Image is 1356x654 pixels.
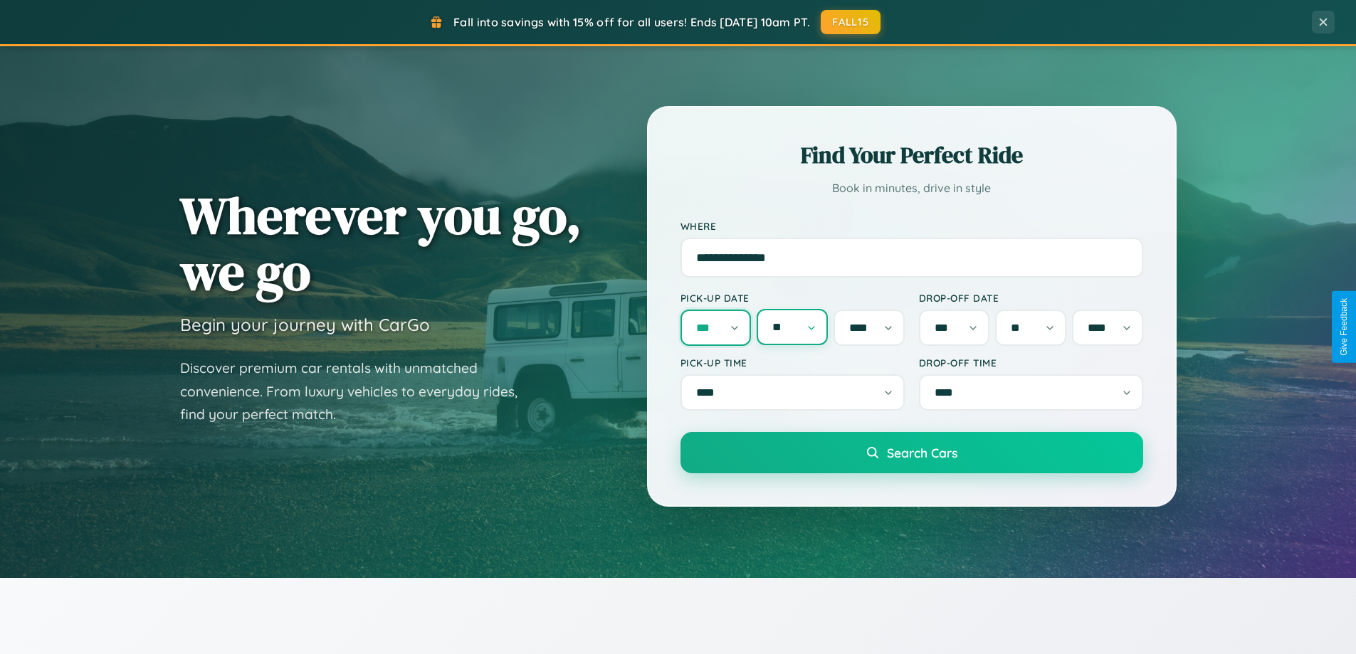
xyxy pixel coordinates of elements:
[180,187,582,300] h1: Wherever you go, we go
[180,357,536,426] p: Discover premium car rentals with unmatched convenience. From luxury vehicles to everyday rides, ...
[680,432,1143,473] button: Search Cars
[887,445,957,460] span: Search Cars
[680,220,1143,232] label: Where
[453,15,810,29] span: Fall into savings with 15% off for all users! Ends [DATE] 10am PT.
[680,139,1143,171] h2: Find Your Perfect Ride
[1339,298,1349,356] div: Give Feedback
[180,314,430,335] h3: Begin your journey with CarGo
[680,178,1143,199] p: Book in minutes, drive in style
[680,357,905,369] label: Pick-up Time
[680,292,905,304] label: Pick-up Date
[821,10,881,34] button: FALL15
[919,292,1143,304] label: Drop-off Date
[919,357,1143,369] label: Drop-off Time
